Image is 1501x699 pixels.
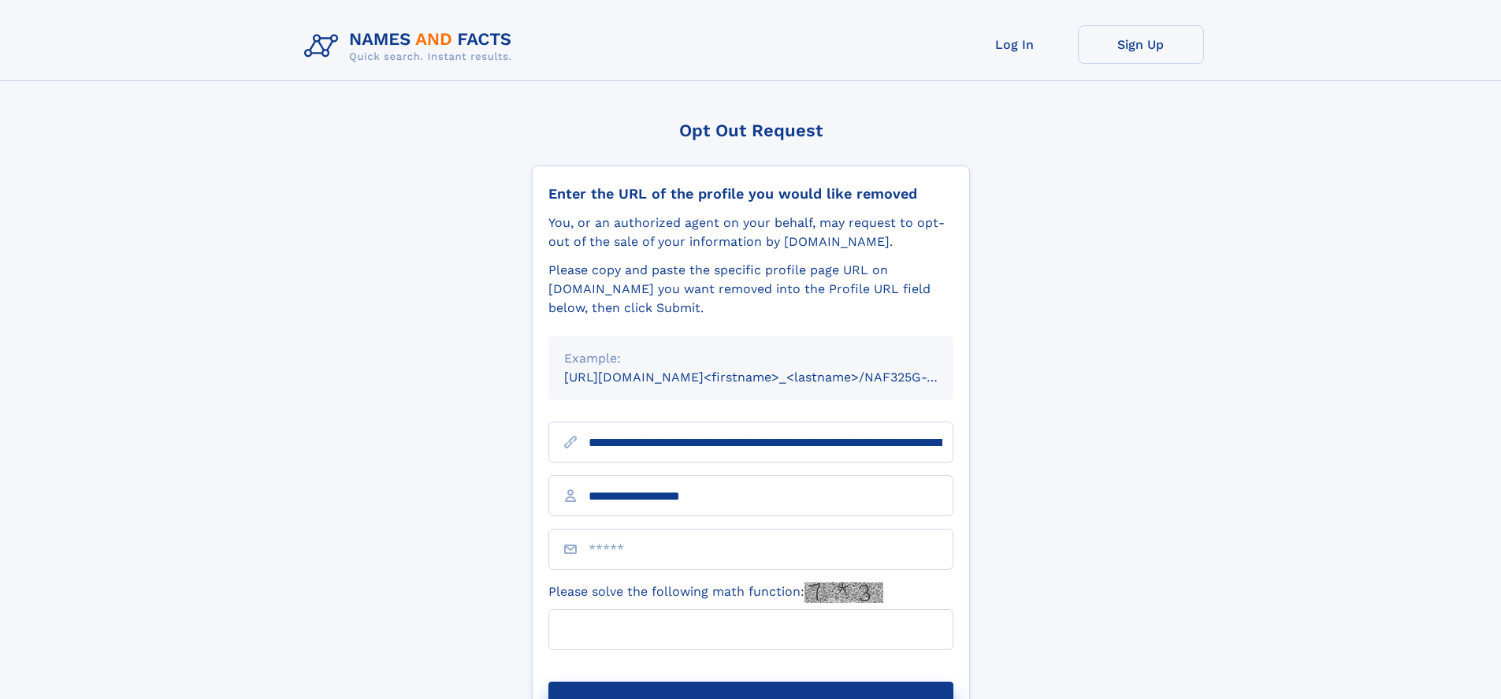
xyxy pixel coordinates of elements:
[548,214,953,251] div: You, or an authorized agent on your behalf, may request to opt-out of the sale of your informatio...
[548,582,883,603] label: Please solve the following math function:
[564,349,938,368] div: Example:
[548,261,953,318] div: Please copy and paste the specific profile page URL on [DOMAIN_NAME] you want removed into the Pr...
[564,370,983,385] small: [URL][DOMAIN_NAME]<firstname>_<lastname>/NAF325G-xxxxxxxx
[1078,25,1204,64] a: Sign Up
[298,25,525,68] img: Logo Names and Facts
[952,25,1078,64] a: Log In
[548,185,953,203] div: Enter the URL of the profile you would like removed
[532,121,970,140] div: Opt Out Request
